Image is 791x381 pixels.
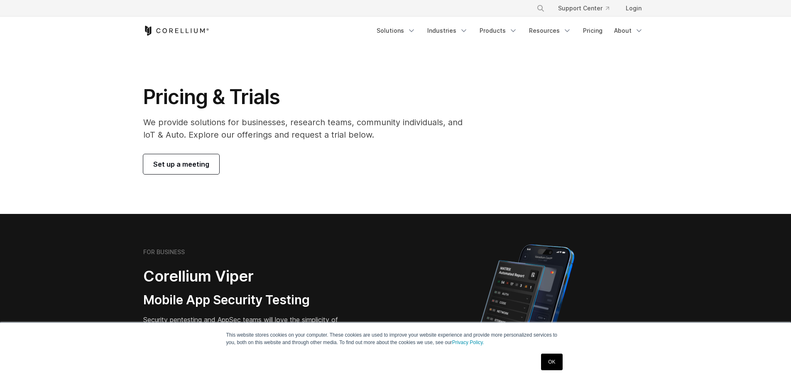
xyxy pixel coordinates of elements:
a: Resources [524,23,576,38]
div: Navigation Menu [372,23,648,38]
p: We provide solutions for businesses, research teams, community individuals, and IoT & Auto. Explo... [143,116,474,141]
div: Navigation Menu [527,1,648,16]
a: Set up a meeting [143,154,219,174]
h2: Corellium Viper [143,267,356,286]
p: Security pentesting and AppSec teams will love the simplicity of automated report generation comb... [143,315,356,345]
a: About [609,23,648,38]
a: Support Center [551,1,616,16]
a: Solutions [372,23,421,38]
a: Privacy Policy. [452,340,484,345]
a: Products [475,23,522,38]
span: Set up a meeting [153,159,209,169]
a: OK [541,354,562,370]
h3: Mobile App Security Testing [143,292,356,308]
a: Industries [422,23,473,38]
h6: FOR BUSINESS [143,248,185,256]
p: This website stores cookies on your computer. These cookies are used to improve your website expe... [226,331,565,346]
a: Corellium Home [143,26,209,36]
button: Search [533,1,548,16]
h1: Pricing & Trials [143,85,474,109]
a: Login [619,1,648,16]
a: Pricing [578,23,607,38]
